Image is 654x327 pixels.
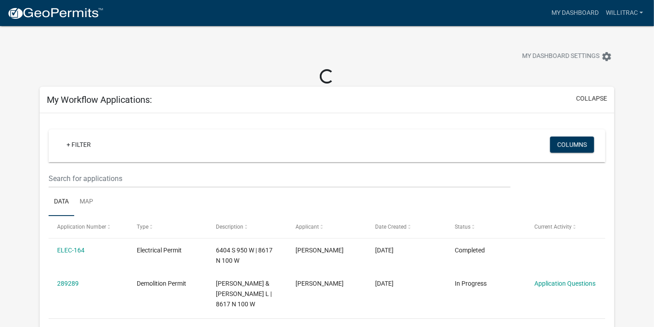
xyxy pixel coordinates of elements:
span: William Burdine [296,280,344,287]
span: My Dashboard Settings [522,51,600,62]
h5: My Workflow Applications: [47,94,152,105]
span: 05/27/2025 [375,247,394,254]
a: Map [74,188,99,217]
datatable-header-cell: Date Created [367,216,446,238]
a: + Filter [59,137,98,153]
datatable-header-cell: Applicant [287,216,367,238]
span: Current Activity [534,224,572,230]
span: Demolition Permit [137,280,186,287]
button: collapse [576,94,607,103]
a: Willitrac [602,4,647,22]
datatable-header-cell: Current Activity [526,216,605,238]
span: Description [216,224,244,230]
datatable-header-cell: Description [207,216,287,238]
a: 289289 [57,280,79,287]
span: 6404 S 950 W | 8617 N 100 W [216,247,273,264]
span: Application Number [57,224,106,230]
a: Data [49,188,74,217]
button: Columns [550,137,594,153]
span: In Progress [455,280,487,287]
span: Date Created [375,224,407,230]
a: Application Questions [534,280,596,287]
i: settings [601,51,612,62]
datatable-header-cell: Status [446,216,526,238]
datatable-header-cell: Type [128,216,208,238]
span: Burdine, William H & Tracy L | 8617 N 100 W [216,280,272,308]
span: 07/24/2024 [375,280,394,287]
button: My Dashboard Settingssettings [515,48,619,65]
span: Status [455,224,470,230]
a: My Dashboard [548,4,602,22]
datatable-header-cell: Application Number [49,216,128,238]
a: ELEC-164 [57,247,85,254]
span: Electrical Permit [137,247,182,254]
span: William Burdine [296,247,344,254]
span: Completed [455,247,485,254]
span: Type [137,224,148,230]
input: Search for applications [49,169,511,188]
span: Applicant [296,224,319,230]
